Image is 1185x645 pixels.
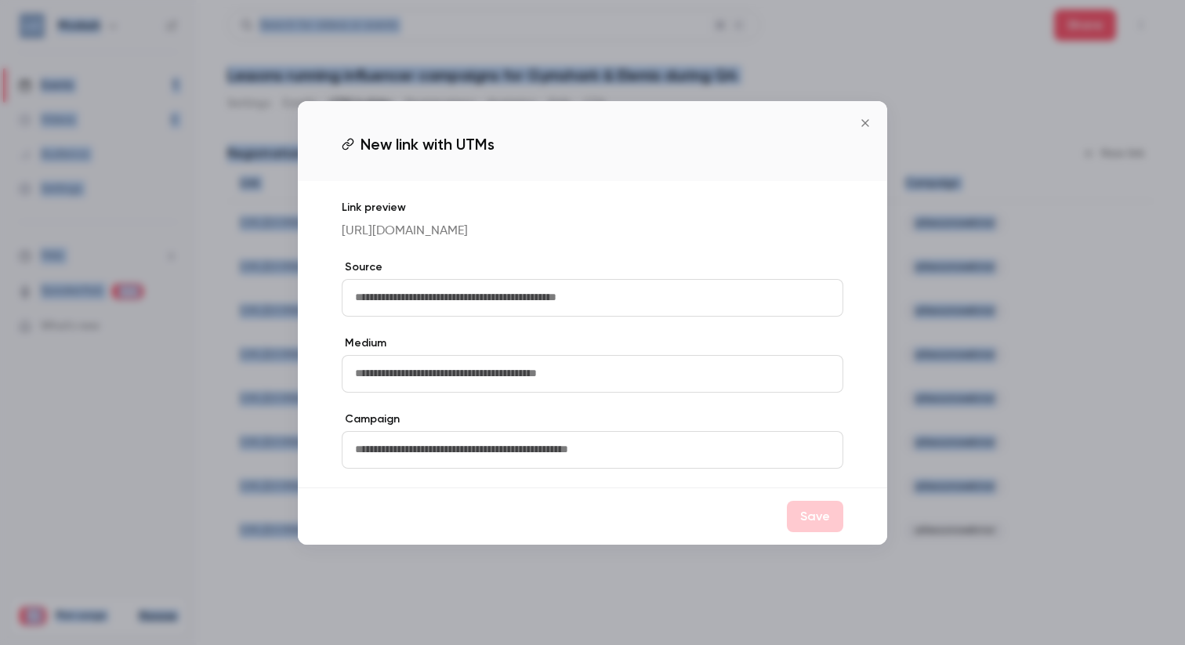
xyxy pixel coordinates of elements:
[850,107,881,139] button: Close
[342,259,843,275] label: Source
[361,132,495,156] span: New link with UTMs
[342,200,843,216] p: Link preview
[342,335,843,351] label: Medium
[342,222,843,241] p: [URL][DOMAIN_NAME]
[342,411,843,427] label: Campaign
